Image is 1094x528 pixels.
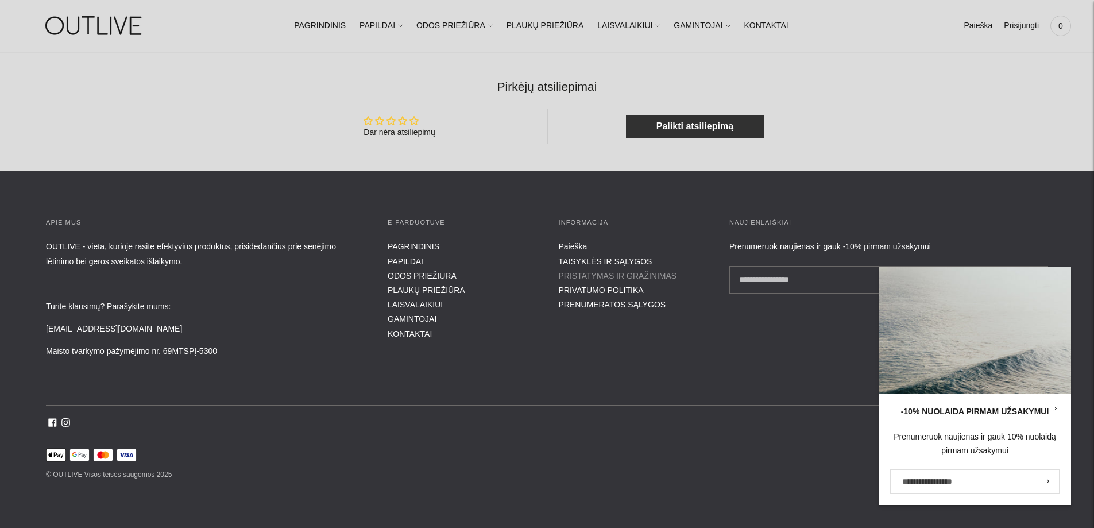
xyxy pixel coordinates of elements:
a: 0 [1050,13,1071,38]
h2: Pirkėjų atsiliepimai [55,78,1039,95]
a: PLAUKŲ PRIEŽIŪRA [388,286,465,295]
p: Maisto tvarkymo pažymėjimo nr. 69MTSPĮ-5300 [46,344,365,359]
p: Turite klausimų? Parašykite mums: [46,299,365,314]
a: ODOS PRIEŽIŪRA [416,13,493,38]
a: GAMINTOJAI [388,314,436,323]
div: Prenumeruok naujienas ir gauk 10% nuolaidą pirmam užsakymui [890,430,1060,458]
a: PLAUKŲ PRIEŽIŪRA [507,13,584,38]
h3: APIE MUS [46,217,365,229]
a: PRISTATYMAS IR GRĄŽINIMAS [559,271,677,280]
p: OUTLIVE - vieta, kurioje rasite efektyvius produktus, prisidedančius prie senėjimo lėtinimo bei g... [46,240,365,268]
h3: Naujienlaiškiai [729,217,1048,229]
div: Average rating is 0.00 stars [364,114,435,128]
a: Prisijungti [1004,13,1039,38]
div: Prenumeruok naujienas ir gauk -10% pirmam užsakymui [729,240,1048,254]
a: KONTAKTAI [388,329,432,338]
a: Paieška [559,242,587,251]
h3: E-parduotuvė [388,217,536,229]
a: PAGRINDINIS [388,242,439,251]
a: PAPILDAI [359,13,403,38]
a: PRENUMERATOS SĄLYGOS [559,300,666,309]
span: 0 [1053,18,1069,34]
a: LAISVALAIKIUI [597,13,660,38]
a: LAISVALAIKIUI [388,300,443,309]
a: Palikti atsiliepimą [626,115,764,138]
a: KONTAKTAI [744,13,788,38]
div: -10% NUOLAIDA PIRMAM UŽSAKYMUI [890,405,1060,419]
a: PAGRINDINIS [294,13,346,38]
img: OUTLIVE [23,6,167,45]
h3: INFORMACIJA [559,217,707,229]
p: © OUTLIVE Visos teisės saugomos 2025 [46,468,1048,482]
a: PRIVATUMO POLITIKA [559,286,644,295]
a: GAMINTOJAI [674,13,730,38]
a: ODOS PRIEŽIŪRA [388,271,457,280]
p: _____________________ [46,277,365,291]
div: Dar nėra atsiliepimų [364,127,435,138]
a: PAPILDAI [388,257,423,266]
a: TAISYKLĖS IR SĄLYGOS [559,257,652,266]
a: Paieška [964,13,992,38]
p: [EMAIL_ADDRESS][DOMAIN_NAME] [46,322,365,336]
